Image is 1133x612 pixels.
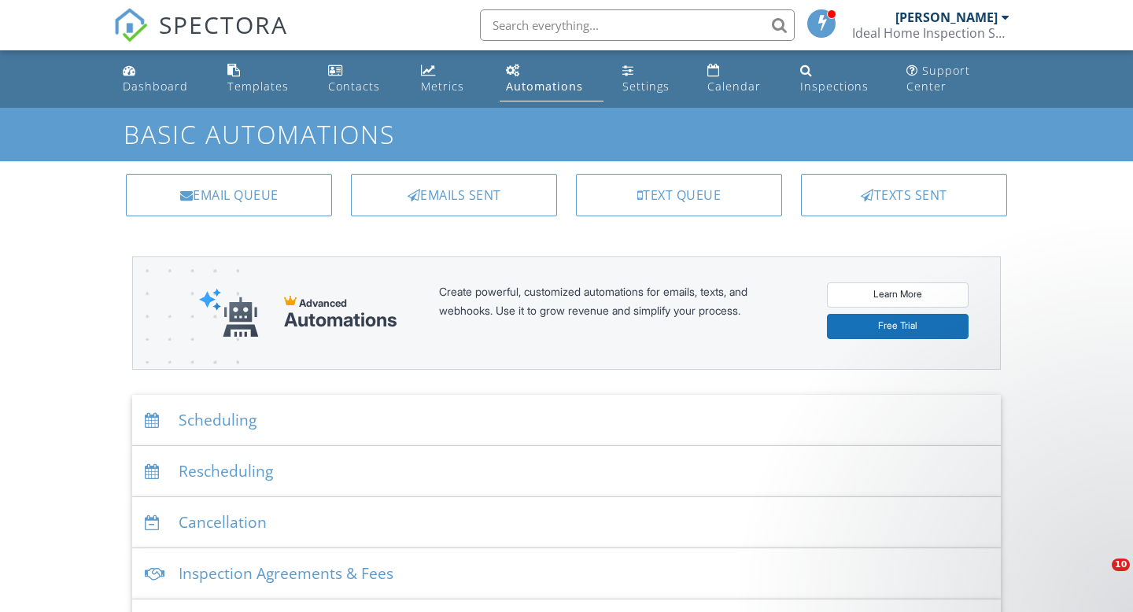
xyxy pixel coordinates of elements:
[506,79,583,94] div: Automations
[1112,559,1130,571] span: 10
[132,497,1001,548] div: Cancellation
[576,174,782,216] a: Text Queue
[801,174,1007,216] a: Texts Sent
[895,9,998,25] div: [PERSON_NAME]
[500,57,603,101] a: Automations (Basic)
[221,57,309,101] a: Templates
[116,57,209,101] a: Dashboard
[480,9,795,41] input: Search everything...
[701,57,781,101] a: Calendar
[132,446,1001,497] div: Rescheduling
[132,395,1001,446] div: Scheduling
[132,548,1001,599] div: Inspection Agreements & Fees
[827,314,969,339] a: Free Trial
[322,57,402,101] a: Contacts
[421,79,464,94] div: Metrics
[616,57,689,101] a: Settings
[113,8,148,42] img: The Best Home Inspection Software - Spectora
[707,79,761,94] div: Calendar
[123,79,188,94] div: Dashboard
[199,288,259,337] img: automations-robot-e552d721053d9e86aaf3dd9a1567a1c0d6a99a13dc70ea74ca66f792d01d7f0c.svg
[113,21,288,54] a: SPECTORA
[415,57,487,101] a: Metrics
[622,79,670,94] div: Settings
[794,57,888,101] a: Inspections
[328,79,380,94] div: Contacts
[284,309,397,331] div: Automations
[351,174,557,216] a: Emails Sent
[852,25,1009,41] div: Ideal Home Inspection Services, LLC
[800,79,869,94] div: Inspections
[827,282,969,308] a: Learn More
[126,174,332,216] a: Email Queue
[227,79,289,94] div: Templates
[124,120,1009,148] h1: Basic Automations
[906,63,970,94] div: Support Center
[133,257,239,431] img: advanced-banner-bg-f6ff0eecfa0ee76150a1dea9fec4b49f333892f74bc19f1b897a312d7a1b2ff3.png
[299,297,347,309] span: Advanced
[1079,559,1117,596] iframe: Intercom live chat
[159,8,288,41] span: SPECTORA
[900,57,1017,101] a: Support Center
[439,282,785,344] div: Create powerful, customized automations for emails, texts, and webhooks. Use it to grow revenue a...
